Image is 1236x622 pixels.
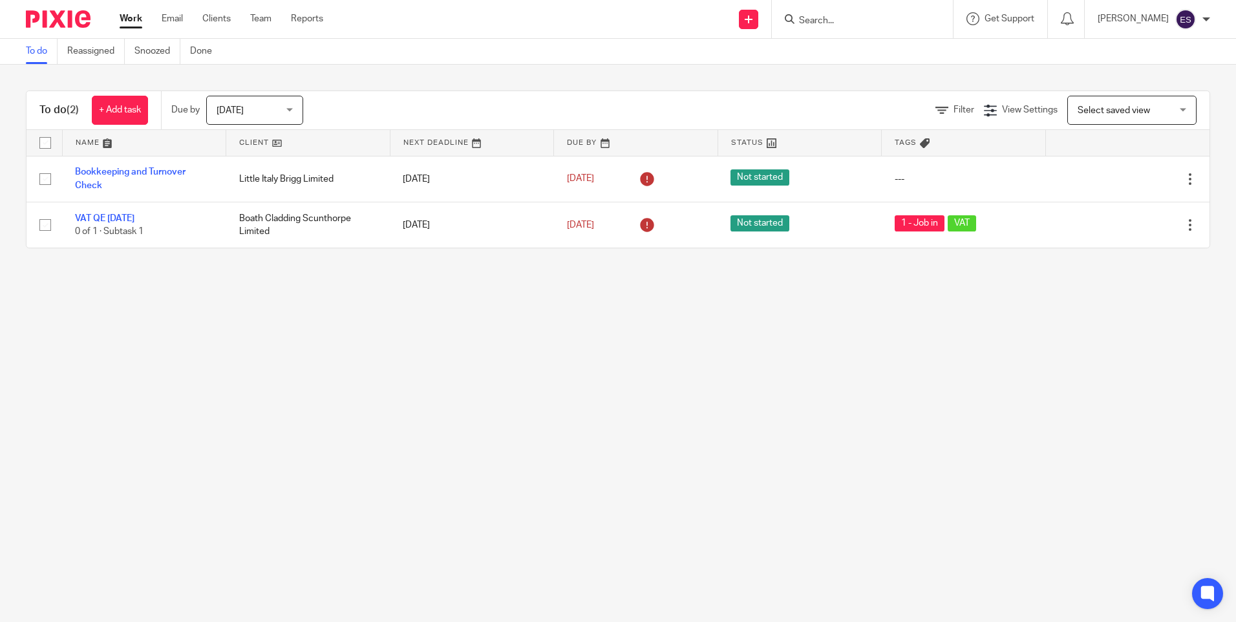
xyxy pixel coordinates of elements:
[895,173,1033,186] div: ---
[250,12,272,25] a: Team
[567,175,594,184] span: [DATE]
[985,14,1034,23] span: Get Support
[190,39,222,64] a: Done
[895,139,917,146] span: Tags
[67,39,125,64] a: Reassigned
[390,202,554,248] td: [DATE]
[1098,12,1169,25] p: [PERSON_NAME]
[75,227,144,236] span: 0 of 1 · Subtask 1
[1078,106,1150,115] span: Select saved view
[1175,9,1196,30] img: svg%3E
[26,39,58,64] a: To do
[120,12,142,25] a: Work
[67,105,79,115] span: (2)
[1002,105,1058,114] span: View Settings
[26,10,91,28] img: Pixie
[217,106,244,115] span: [DATE]
[226,156,390,202] td: Little Italy Brigg Limited
[798,16,914,27] input: Search
[730,215,789,231] span: Not started
[75,167,186,189] a: Bookkeeping and Turnover Check
[134,39,180,64] a: Snoozed
[291,12,323,25] a: Reports
[948,215,976,231] span: VAT
[954,105,974,114] span: Filter
[39,103,79,117] h1: To do
[730,169,789,186] span: Not started
[202,12,231,25] a: Clients
[226,202,390,248] td: Boath Cladding Scunthorpe Limited
[895,215,944,231] span: 1 - Job in
[92,96,148,125] a: + Add task
[75,214,134,223] a: VAT QE [DATE]
[390,156,554,202] td: [DATE]
[162,12,183,25] a: Email
[567,220,594,230] span: [DATE]
[171,103,200,116] p: Due by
